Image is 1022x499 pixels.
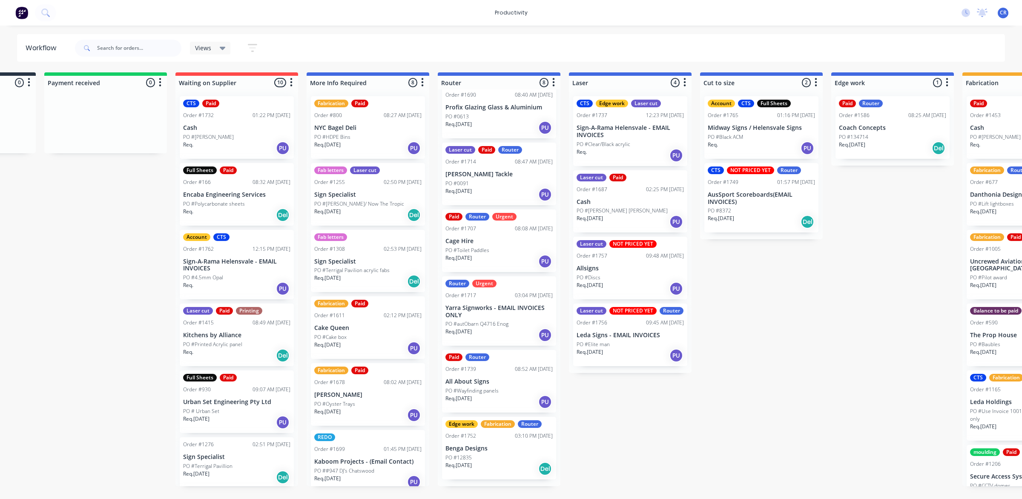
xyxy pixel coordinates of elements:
[442,417,556,479] div: Edge workFabricationRouterOrder #175203:10 PM [DATE]Benga DesignsPO #12835Req.[DATE]Del
[183,462,233,470] p: PO #Terrigal Pavillion
[538,462,552,476] div: Del
[577,141,630,148] p: PO #Clear/Black acrylic
[970,460,1001,468] div: Order #1206
[276,282,290,295] div: PU
[183,307,213,315] div: Laser cut
[708,178,738,186] div: Order #1749
[515,91,553,99] div: 08:40 AM [DATE]
[738,100,754,107] div: CTS
[577,186,607,193] div: Order #1687
[577,348,603,356] p: Req. [DATE]
[970,386,1001,393] div: Order #1165
[839,100,856,107] div: Paid
[183,166,217,174] div: Full Sheets
[660,307,683,315] div: Router
[609,307,657,315] div: NOT PRICED YET
[970,423,996,430] p: Req. [DATE]
[445,146,475,154] div: Laser cut
[631,100,661,107] div: Laser cut
[314,141,341,149] p: Req. [DATE]
[445,292,476,299] div: Order #1717
[970,166,1004,174] div: Fabrication
[970,141,980,149] p: Req.
[314,233,347,241] div: Fab letters
[180,96,294,159] div: CTSPaidOrder #173201:22 PM [DATE]CashPO #[PERSON_NAME]Req.PU
[407,341,421,355] div: PU
[445,445,553,452] p: Benga Designs
[445,454,472,462] p: PO #12835
[314,208,341,215] p: Req. [DATE]
[577,174,606,181] div: Laser cut
[538,328,552,342] div: PU
[515,225,553,232] div: 08:08 AM [DATE]
[538,188,552,201] div: PU
[183,258,290,272] p: Sign-A-Rama Helensvale - EMAIL INVOICES
[515,432,553,440] div: 03:10 PM [DATE]
[577,252,607,260] div: Order #1757
[314,324,422,332] p: Cake Queen
[183,453,290,461] p: Sign Specialist
[708,133,743,141] p: PO #Black ACM
[314,178,345,186] div: Order #1255
[515,365,553,373] div: 08:52 AM [DATE]
[970,319,998,327] div: Order #590
[472,280,497,287] div: Urgent
[314,124,422,132] p: NYC Bagel Deli
[577,274,600,281] p: PO #Discs
[970,341,1000,348] p: PO #Baubles
[478,146,495,154] div: Paid
[801,141,814,155] div: PU
[407,208,421,222] div: Del
[445,378,553,385] p: All About Signs
[908,112,946,119] div: 08:25 AM [DATE]
[183,281,193,289] p: Req.
[669,349,683,362] div: PU
[465,353,489,361] div: Router
[577,319,607,327] div: Order #1756
[835,96,950,159] div: PaidRouterOrder #158608:25 AM [DATE]Coach ConceptsPO #134714Req.[DATE]Del
[183,124,290,132] p: Cash
[970,112,1001,119] div: Order #1453
[970,245,1001,253] div: Order #1005
[311,363,425,426] div: FabricationPaidOrder #167808:02 AM [DATE][PERSON_NAME]PO #Oyster TraysReq.[DATE]PU
[311,96,425,159] div: FabricationPaidOrder #80008:27 AM [DATE]NYC Bagel DeliPO #HDPE BinsReq.[DATE]PU
[183,348,193,356] p: Req.
[183,319,214,327] div: Order #1415
[314,100,348,107] div: Fabrication
[646,186,684,193] div: 02:25 PM [DATE]
[442,350,556,413] div: PaidRouterOrder #173908:52 AM [DATE]All About SignsPO #Wayfinding panelsReq.[DATE]PU
[384,379,422,386] div: 08:02 AM [DATE]
[669,215,683,229] div: PU
[407,275,421,288] div: Del
[183,341,242,348] p: PO #Printed Acrylic panel
[498,146,522,154] div: Router
[970,281,996,289] p: Req. [DATE]
[407,141,421,155] div: PU
[445,171,553,178] p: [PERSON_NAME] Tackle
[777,178,815,186] div: 01:57 PM [DATE]
[445,213,462,221] div: Paid
[314,341,341,349] p: Req. [DATE]
[26,43,60,53] div: Workflow
[839,112,870,119] div: Order #1586
[183,415,210,423] p: Req. [DATE]
[970,274,1007,281] p: PO #Pilot award
[445,180,469,187] p: PO #0091
[180,437,294,488] div: Order #127602:51 PM [DATE]Sign SpecialistPO #Terrigal PavillionReq.[DATE]Del
[708,112,738,119] div: Order #1765
[314,245,345,253] div: Order #1308
[669,282,683,295] div: PU
[609,240,657,248] div: NOT PRICED YET
[577,215,603,222] p: Req. [DATE]
[180,230,294,300] div: AccountCTSOrder #176212:15 PM [DATE]Sign-A-Rama Helensvale - EMAIL INVOICESPO #4.5mm OpalReq.PU
[350,166,380,174] div: Laser cut
[445,462,472,469] p: Req. [DATE]
[646,112,684,119] div: 12:23 PM [DATE]
[970,200,1014,208] p: PO #Lift lightboxes
[180,370,294,433] div: Full SheetsPaidOrder #93009:07 AM [DATE]Urban Set Engineering Pty LtdPO # Urban SetReq.[DATE]PU
[777,166,801,174] div: Router
[445,432,476,440] div: Order #1752
[669,149,683,162] div: PU
[314,300,348,307] div: Fabrication
[183,274,223,281] p: PO #4.5mm Opal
